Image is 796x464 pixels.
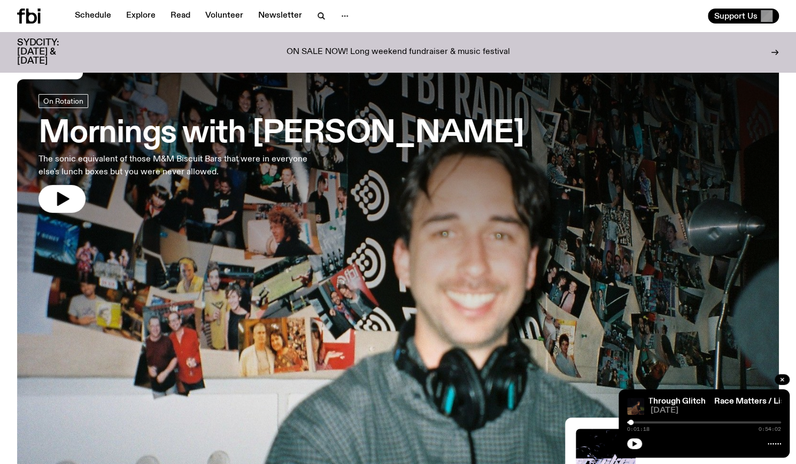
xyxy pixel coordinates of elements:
[627,398,644,415] img: Fetle crouches in a park at night. They are wearing a long brown garment and looking solemnly int...
[38,119,524,149] h3: Mornings with [PERSON_NAME]
[38,153,312,179] p: The sonic equivalent of those M&M Biscuit Bars that were in everyone else's lunch boxes but you w...
[651,407,781,415] span: [DATE]
[551,397,706,406] a: Race Matters / Listening Through Glitch
[759,427,781,432] span: 0:54:02
[199,9,250,24] a: Volunteer
[38,94,524,213] a: Mornings with [PERSON_NAME]The sonic equivalent of those M&M Biscuit Bars that were in everyone e...
[627,427,650,432] span: 0:01:18
[38,94,88,108] a: On Rotation
[287,48,510,57] p: ON SALE NOW! Long weekend fundraiser & music festival
[68,9,118,24] a: Schedule
[164,9,197,24] a: Read
[120,9,162,24] a: Explore
[43,97,83,105] span: On Rotation
[708,9,779,24] button: Support Us
[714,11,758,21] span: Support Us
[252,9,308,24] a: Newsletter
[17,38,86,66] h3: SYDCITY: [DATE] & [DATE]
